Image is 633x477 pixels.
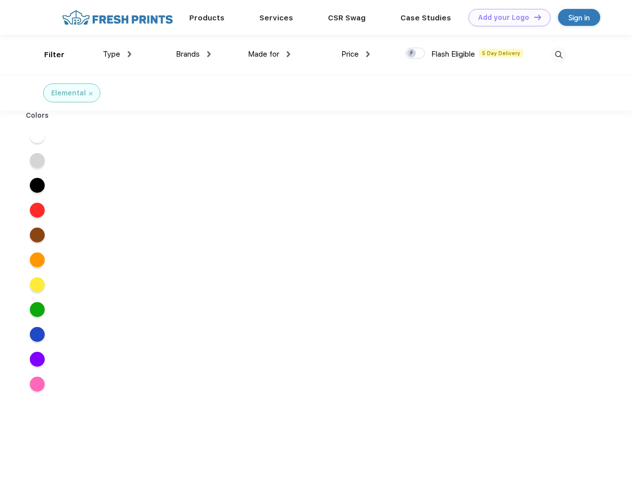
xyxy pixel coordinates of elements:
[287,51,290,57] img: dropdown.png
[478,13,529,22] div: Add your Logo
[366,51,370,57] img: dropdown.png
[431,50,475,59] span: Flash Eligible
[248,50,279,59] span: Made for
[551,47,567,63] img: desktop_search.svg
[176,50,200,59] span: Brands
[568,12,590,23] div: Sign in
[18,110,57,121] div: Colors
[59,9,176,26] img: fo%20logo%202.webp
[44,49,65,61] div: Filter
[534,14,541,20] img: DT
[51,88,86,98] div: Elemental
[103,50,120,59] span: Type
[259,13,293,22] a: Services
[128,51,131,57] img: dropdown.png
[207,51,211,57] img: dropdown.png
[341,50,359,59] span: Price
[558,9,600,26] a: Sign in
[328,13,366,22] a: CSR Swag
[89,92,92,95] img: filter_cancel.svg
[189,13,225,22] a: Products
[479,49,523,58] span: 5 Day Delivery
